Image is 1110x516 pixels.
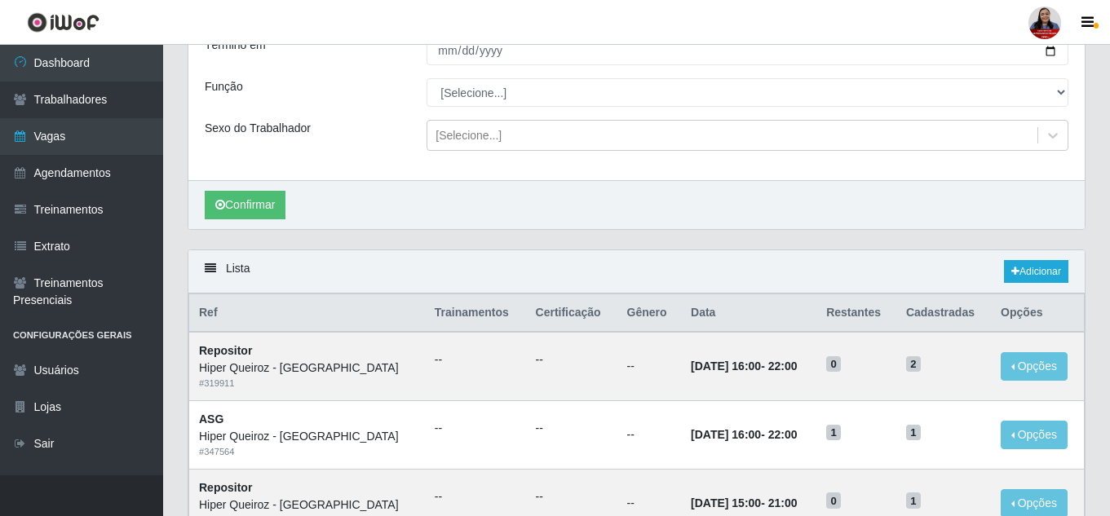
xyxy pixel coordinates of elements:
time: 22:00 [768,359,798,373]
td: -- [617,401,682,470]
span: 2 [906,356,921,373]
label: Função [205,78,243,95]
button: Opções [1001,352,1068,381]
div: Lista [188,250,1085,293]
strong: ASG [199,412,223,426]
ul: -- [536,488,608,505]
ul: -- [536,351,608,368]
strong: - [691,359,797,373]
ul: -- [435,351,516,368]
input: 00/00/0000 [427,37,1068,65]
time: 21:00 [768,496,798,509]
span: 1 [826,425,841,441]
time: [DATE] 16:00 [691,428,761,441]
span: 1 [906,492,921,509]
div: # 319911 [199,377,415,390]
a: Adicionar [1004,260,1068,283]
th: Data [681,294,816,333]
th: Trainamentos [425,294,526,333]
label: Sexo do Trabalhador [205,120,311,137]
strong: Repositor [199,344,252,357]
div: [Selecione...] [436,127,502,144]
time: [DATE] 16:00 [691,359,761,373]
button: Confirmar [205,191,285,219]
time: 22:00 [768,428,798,441]
div: Hiper Queiroz - [GEOGRAPHIC_DATA] [199,359,415,377]
th: Restantes [816,294,896,333]
ul: -- [435,488,516,505]
div: Hiper Queiroz - [GEOGRAPHIC_DATA] [199,496,415,514]
th: Certificação [526,294,617,333]
th: Cadastradas [896,294,991,333]
span: 0 [826,492,841,509]
div: # 347564 [199,445,415,459]
strong: - [691,428,797,441]
ul: -- [536,420,608,437]
td: -- [617,332,682,400]
span: 0 [826,356,841,373]
span: 1 [906,425,921,441]
th: Gênero [617,294,682,333]
div: Hiper Queiroz - [GEOGRAPHIC_DATA] [199,428,415,445]
strong: - [691,496,797,509]
time: [DATE] 15:00 [691,496,761,509]
button: Opções [1001,421,1068,449]
ul: -- [435,420,516,437]
label: Término em [205,37,266,54]
th: Ref [189,294,425,333]
th: Opções [991,294,1084,333]
img: CoreUI Logo [27,12,100,33]
strong: Repositor [199,481,252,494]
